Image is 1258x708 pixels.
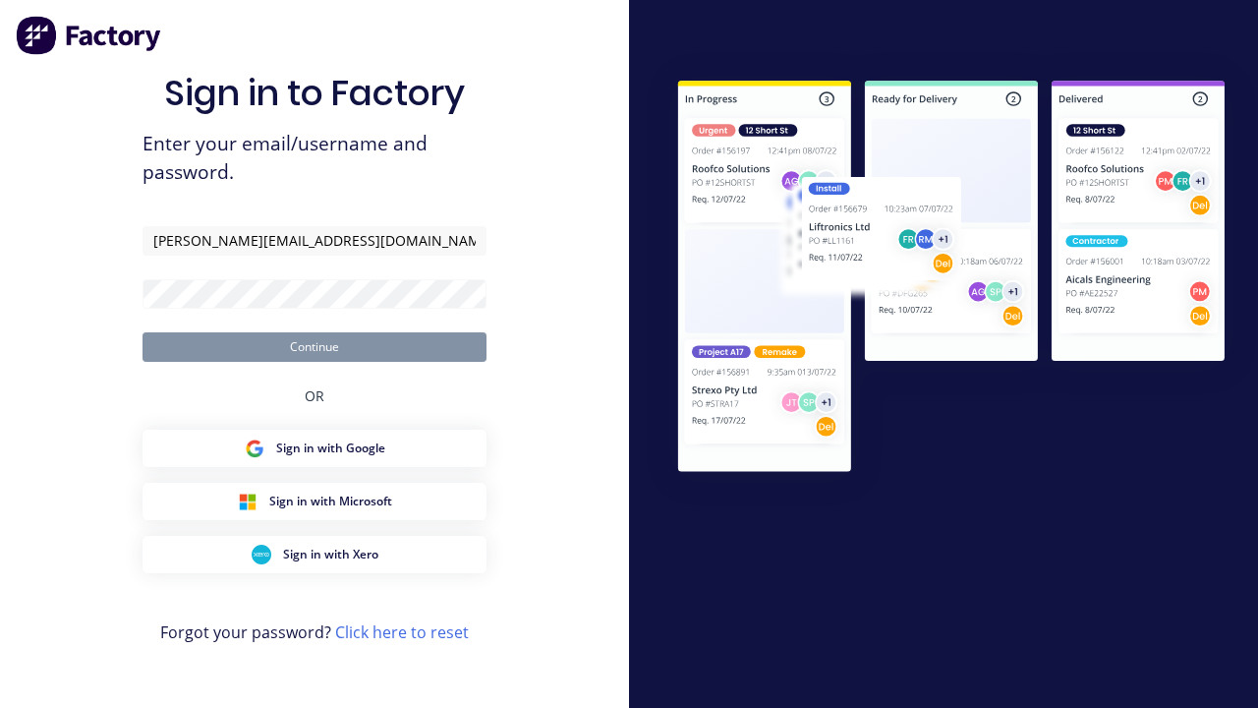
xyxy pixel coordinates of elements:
img: Sign in [645,50,1258,507]
button: Continue [143,332,486,362]
button: Microsoft Sign inSign in with Microsoft [143,483,486,520]
img: Google Sign in [245,439,264,458]
input: Email/Username [143,226,486,256]
h1: Sign in to Factory [164,72,465,114]
span: Forgot your password? [160,620,469,644]
button: Xero Sign inSign in with Xero [143,536,486,573]
span: Sign in with Microsoft [269,493,392,510]
button: Google Sign inSign in with Google [143,430,486,467]
img: Factory [16,16,163,55]
img: Xero Sign in [252,545,271,564]
img: Microsoft Sign in [238,492,257,511]
span: Enter your email/username and password. [143,130,486,187]
span: Sign in with Xero [283,546,378,563]
a: Click here to reset [335,621,469,643]
span: Sign in with Google [276,440,385,457]
div: OR [305,362,324,430]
